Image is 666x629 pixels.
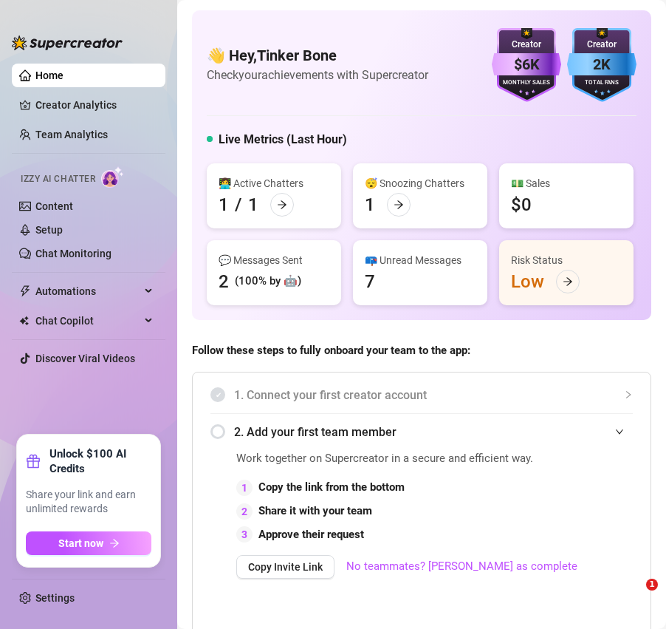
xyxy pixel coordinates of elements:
[365,193,375,217] div: 1
[365,270,375,293] div: 7
[511,193,532,217] div: $0
[511,252,622,268] div: Risk Status
[210,414,633,450] div: 2. Add your first team member
[35,279,140,303] span: Automations
[35,200,73,212] a: Content
[235,273,301,290] div: (100% by 🤖)
[35,309,140,333] span: Chat Copilot
[236,503,253,520] div: 2
[492,53,561,76] div: $6K
[219,252,329,268] div: 💬 Messages Sent
[567,28,636,102] img: blue-badge-DgoSNQY1.svg
[365,252,476,268] div: 📪 Unread Messages
[192,344,470,357] strong: Follow these steps to fully onboard your team to the app:
[21,172,95,186] span: Izzy AI Chatter
[567,53,636,76] div: 2K
[219,131,347,149] h5: Live Metrics (Last Hour)
[248,193,258,217] div: 1
[35,592,75,604] a: Settings
[616,579,651,614] iframe: Intercom live chat
[19,316,29,326] img: Chat Copilot
[236,480,253,496] div: 1
[234,423,633,441] span: 2. Add your first team member
[35,353,135,364] a: Discover Viral Videos
[646,579,658,591] span: 1
[248,561,323,573] span: Copy Invite Link
[210,377,633,413] div: 1. Connect your first creator account
[258,528,364,541] strong: Approve their request
[26,531,151,555] button: Start nowarrow-right
[236,526,253,543] div: 3
[567,38,636,52] div: Creator
[511,175,622,191] div: 💵 Sales
[12,35,123,50] img: logo-BBDzfeDw.svg
[207,45,428,66] h4: 👋 Hey, Tinker Bone
[563,276,573,287] span: arrow-right
[35,248,111,259] a: Chat Monitoring
[26,454,41,469] span: gift
[26,488,151,517] span: Share your link and earn unlimited rewards
[49,446,151,476] strong: Unlock $100 AI Credits
[35,93,154,117] a: Creator Analytics
[346,558,577,576] a: No teammates? [PERSON_NAME] as complete
[35,224,63,236] a: Setup
[567,78,636,88] div: Total Fans
[219,270,229,293] div: 2
[58,537,103,549] span: Start now
[219,175,329,191] div: 👩‍💻 Active Chatters
[394,200,404,210] span: arrow-right
[219,193,229,217] div: 1
[109,538,120,548] span: arrow-right
[492,78,561,88] div: Monthly Sales
[615,427,624,436] span: expanded
[624,390,633,399] span: collapsed
[207,66,428,84] article: Check your achievements with Supercreator
[258,504,372,517] strong: Share it with your team
[101,166,124,188] img: AI Chatter
[492,38,561,52] div: Creator
[365,175,476,191] div: 😴 Snoozing Chatters
[258,480,405,494] strong: Copy the link from the bottom
[236,555,334,579] button: Copy Invite Link
[35,69,63,81] a: Home
[19,285,31,297] span: thunderbolt
[492,28,561,102] img: purple-badge-B9DA21FR.svg
[234,386,633,404] span: 1. Connect your first creator account
[236,450,577,468] span: Work together on Supercreator in a secure and efficient way.
[35,129,108,140] a: Team Analytics
[277,200,287,210] span: arrow-right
